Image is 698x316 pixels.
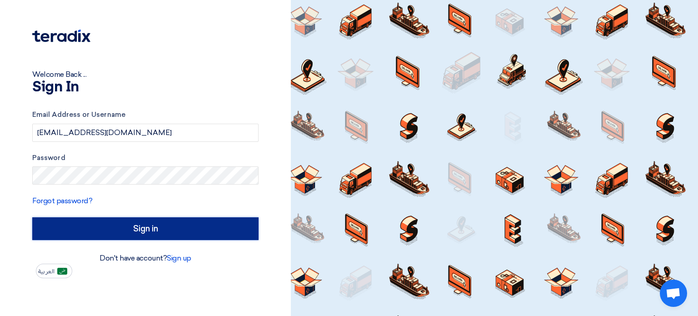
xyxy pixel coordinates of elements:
div: Don't have account? [32,253,259,264]
input: Sign in [32,217,259,240]
a: Sign up [167,254,191,262]
label: Password [32,153,259,163]
label: Email Address or Username [32,110,259,120]
button: العربية [36,264,72,278]
a: Open chat [660,280,687,307]
a: Forgot password? [32,196,92,205]
img: Teradix logo [32,30,90,42]
span: العربية [38,268,55,275]
input: Enter your business email or username [32,124,259,142]
div: Welcome Back ... [32,69,259,80]
h1: Sign In [32,80,259,95]
img: ar-AR.png [57,268,67,275]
